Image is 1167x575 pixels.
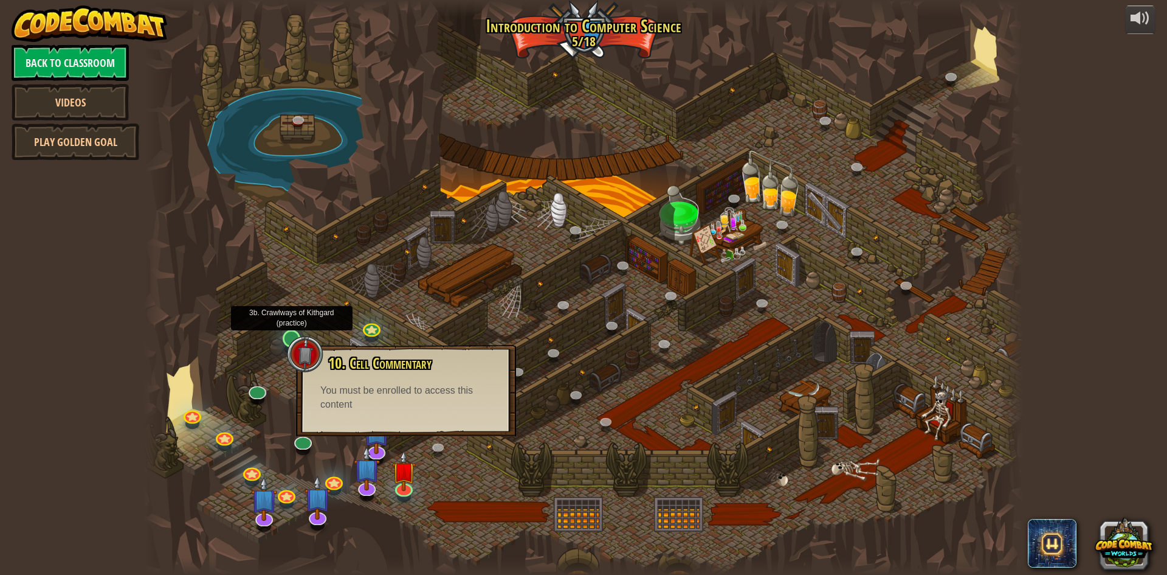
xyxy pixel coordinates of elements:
[320,384,492,412] div: You must be enrolled to access this content
[328,353,432,374] span: 10. Cell Commentary
[392,450,416,491] img: level-banner-unstarted.png
[363,410,389,455] img: level-banner-unstarted-subscriber.png
[12,124,139,160] a: Play Golden Goal
[12,5,167,42] img: CodeCombat - Learn how to code by playing a game
[354,447,379,491] img: level-banner-unstarted-subscriber.png
[12,44,129,81] a: Back to Classroom
[252,477,277,521] img: level-banner-unstarted-subscriber.png
[12,84,129,120] a: Videos
[1125,5,1155,34] button: Adjust volume
[305,476,330,520] img: level-banner-unstarted-subscriber.png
